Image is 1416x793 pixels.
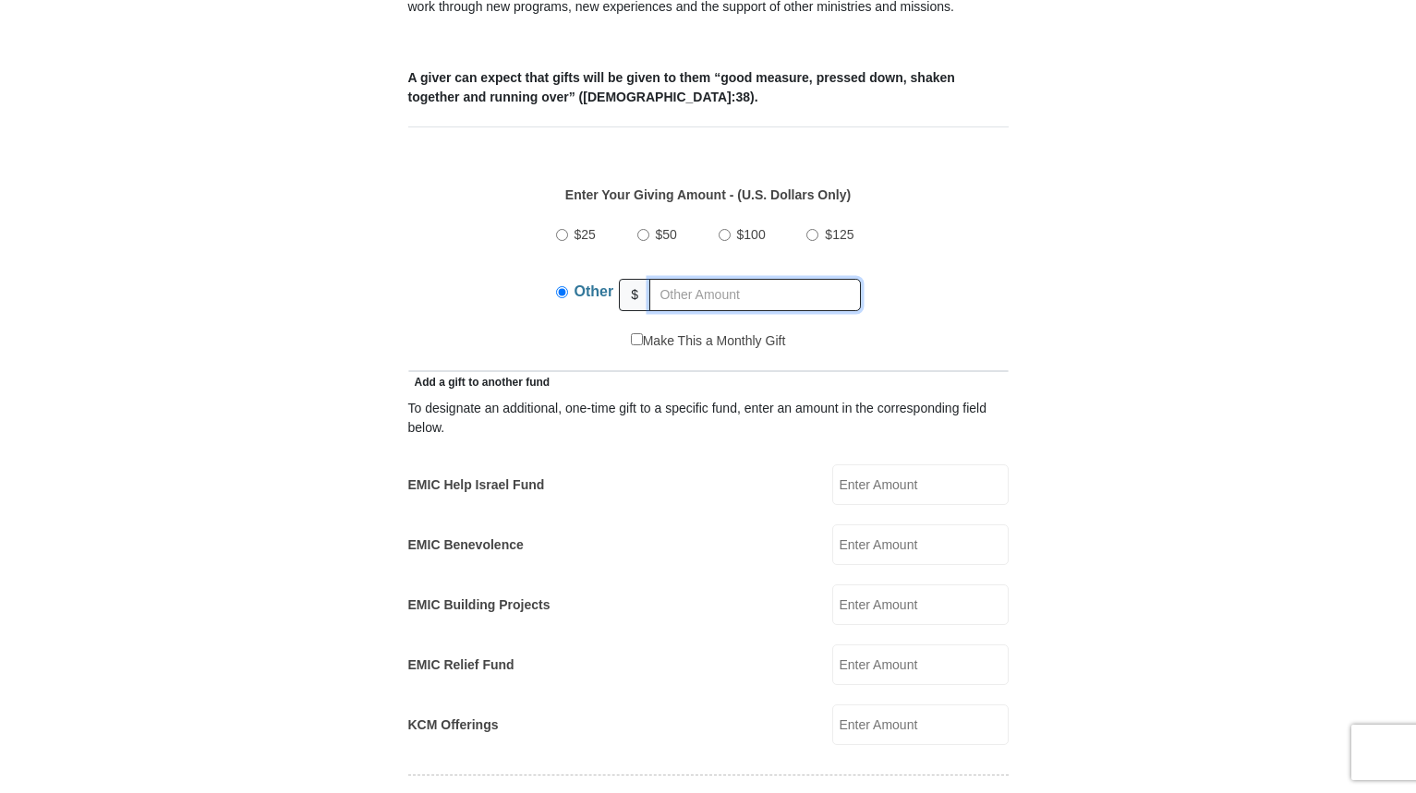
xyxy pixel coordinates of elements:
[408,475,545,495] label: EMIC Help Israel Fund
[631,333,643,345] input: Make This a Monthly Gift
[832,704,1009,745] input: Enter Amount
[408,715,499,735] label: KCM Offerings
[408,399,1009,438] div: To designate an additional, one-time gift to a specific fund, enter an amount in the correspondin...
[832,464,1009,505] input: Enter Amount
[575,227,596,242] span: $25
[408,70,955,104] b: A giver can expect that gifts will be given to them “good measure, pressed down, shaken together ...
[408,595,551,615] label: EMIC Building Projects
[656,227,677,242] span: $50
[619,279,650,311] span: $
[408,535,524,555] label: EMIC Benevolence
[575,283,614,299] span: Other
[408,655,514,675] label: EMIC Relief Fund
[565,187,851,202] strong: Enter Your Giving Amount - (U.S. Dollars Only)
[737,227,766,242] span: $100
[832,584,1009,625] input: Enter Amount
[825,227,853,242] span: $125
[832,644,1009,685] input: Enter Amount
[649,279,861,311] input: Other Amount
[408,376,551,389] span: Add a gift to another fund
[832,524,1009,565] input: Enter Amount
[631,331,786,351] label: Make This a Monthly Gift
